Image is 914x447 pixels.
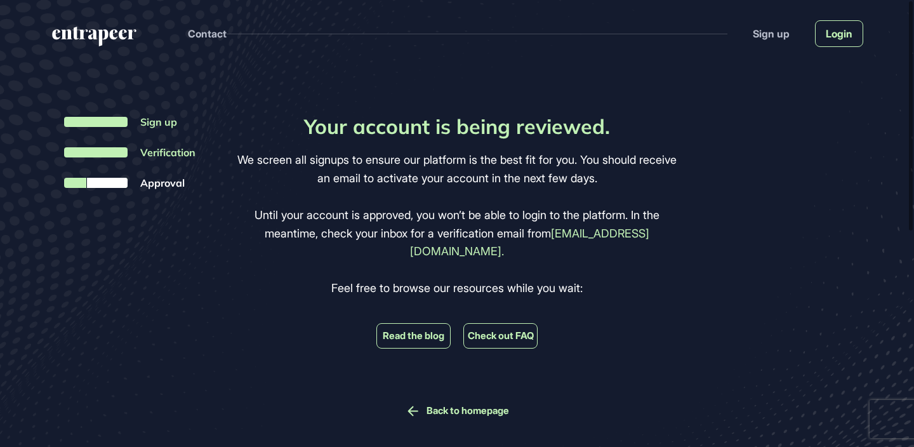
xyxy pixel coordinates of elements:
a: Check out FAQ [468,330,534,342]
p: Until your account is approved, you won’t be able to login to the platform. In the meantime, chec... [234,206,681,261]
a: entrapeer-logo [51,27,138,51]
button: Contact [188,25,227,42]
a: Login [815,20,863,47]
a: Sign up [753,26,790,41]
p: Feel free to browse our resources while you wait: [331,279,583,298]
h1: Your account is being reviewed. [304,114,610,138]
a: Back to homepage [427,405,509,417]
a: Read the blog [383,330,444,342]
p: We screen all signups to ensure our platform is the best fit for you. You should receive an email... [234,151,681,188]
